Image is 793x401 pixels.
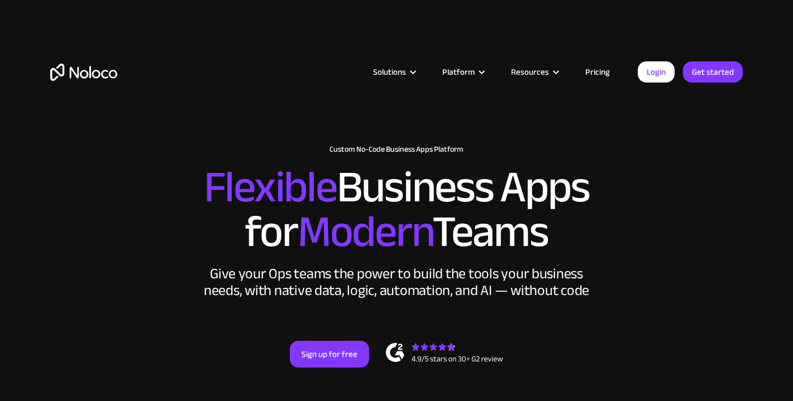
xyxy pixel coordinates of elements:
div: Platform [442,65,475,79]
span: Flexible [204,146,337,229]
div: Platform [428,65,497,79]
div: Give your Ops teams the power to build the tools your business needs, with native data, logic, au... [201,265,592,299]
a: Pricing [571,65,624,79]
a: Login [638,61,675,83]
a: home [50,64,117,81]
span: Modern [298,190,432,273]
div: Solutions [359,65,428,79]
div: Solutions [373,65,406,79]
a: Sign up for free [290,341,369,368]
div: Resources [497,65,571,79]
a: Get started [683,61,743,83]
h1: Custom No-Code Business Apps Platform [50,145,743,154]
div: Resources [511,65,549,79]
h2: Business Apps for Teams [50,165,743,254]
